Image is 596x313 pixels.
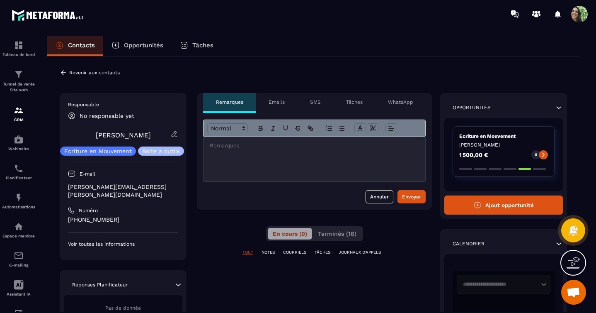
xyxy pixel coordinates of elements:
img: formation [14,105,24,115]
p: Tâches [346,99,363,105]
a: formationformationTableau de bord [2,34,35,63]
p: Assistant IA [2,292,35,296]
a: schedulerschedulerPlanificateur [2,157,35,186]
img: logo [12,7,86,23]
p: NOTES [262,249,275,255]
button: En cours (0) [268,228,312,240]
p: Revenir aux contacts [69,70,120,76]
p: COURRIELS [283,249,306,255]
a: Tâches [172,36,222,56]
p: Voir toutes les informations [68,241,178,247]
p: Webinaire [2,147,35,151]
p: Tâches [192,42,213,49]
p: Planificateur [2,176,35,180]
p: Calendrier [453,240,485,247]
a: Opportunités [103,36,172,56]
button: Envoyer [397,190,426,203]
p: Contacts [68,42,95,49]
p: TÂCHES [315,249,330,255]
p: 1 500,00 € [459,152,488,158]
p: Numéro [79,207,98,214]
p: Tunnel de vente Site web [2,81,35,93]
p: Ecriture en Mouvement [459,133,548,139]
img: email [14,251,24,261]
p: E-mailing [2,263,35,267]
p: Automatisations [2,205,35,209]
span: Pas de donnée [105,305,141,311]
span: Terminés (18) [318,230,356,237]
p: Opportunités [124,42,163,49]
button: Terminés (18) [313,228,361,240]
img: automations [14,134,24,144]
p: WhatsApp [388,99,413,105]
div: Envoyer [402,193,421,201]
p: 0 [535,152,537,158]
a: formationformationCRM [2,99,35,128]
img: formation [14,40,24,50]
a: automationsautomationsAutomatisations [2,186,35,215]
a: automationsautomationsWebinaire [2,128,35,157]
a: [PERSON_NAME] [96,131,151,139]
p: Espace membre [2,234,35,238]
a: formationformationTunnel de vente Site web [2,63,35,99]
p: [PERSON_NAME][EMAIL_ADDRESS][PERSON_NAME][DOMAIN_NAME] [68,183,178,199]
p: Boite à outils [142,148,180,154]
img: formation [14,69,24,79]
p: E-mail [80,171,95,177]
p: No responsable yet [80,112,134,119]
img: automations [14,222,24,232]
p: SMS [310,99,321,105]
div: Ouvrir le chat [561,280,586,305]
img: automations [14,193,24,203]
a: automationsautomationsEspace membre [2,215,35,245]
button: Annuler [366,190,393,203]
p: Remarques [216,99,243,105]
p: Responsable [68,101,178,108]
p: [PHONE_NUMBER] [68,216,178,224]
p: Réponses Planificateur [72,281,128,288]
p: Tableau de bord [2,52,35,57]
img: scheduler [14,164,24,174]
p: Opportunités [453,104,491,111]
span: En cours (0) [273,230,307,237]
p: Ecriture en Mouvement [64,148,132,154]
a: emailemailE-mailing [2,245,35,274]
p: JOURNAUX D'APPELS [339,249,381,255]
a: Contacts [47,36,103,56]
p: CRM [2,117,35,122]
p: TOUT [242,249,253,255]
p: Emails [269,99,285,105]
p: [PERSON_NAME] [459,142,548,148]
a: Assistant IA [2,274,35,303]
button: Ajout opportunité [444,196,563,215]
